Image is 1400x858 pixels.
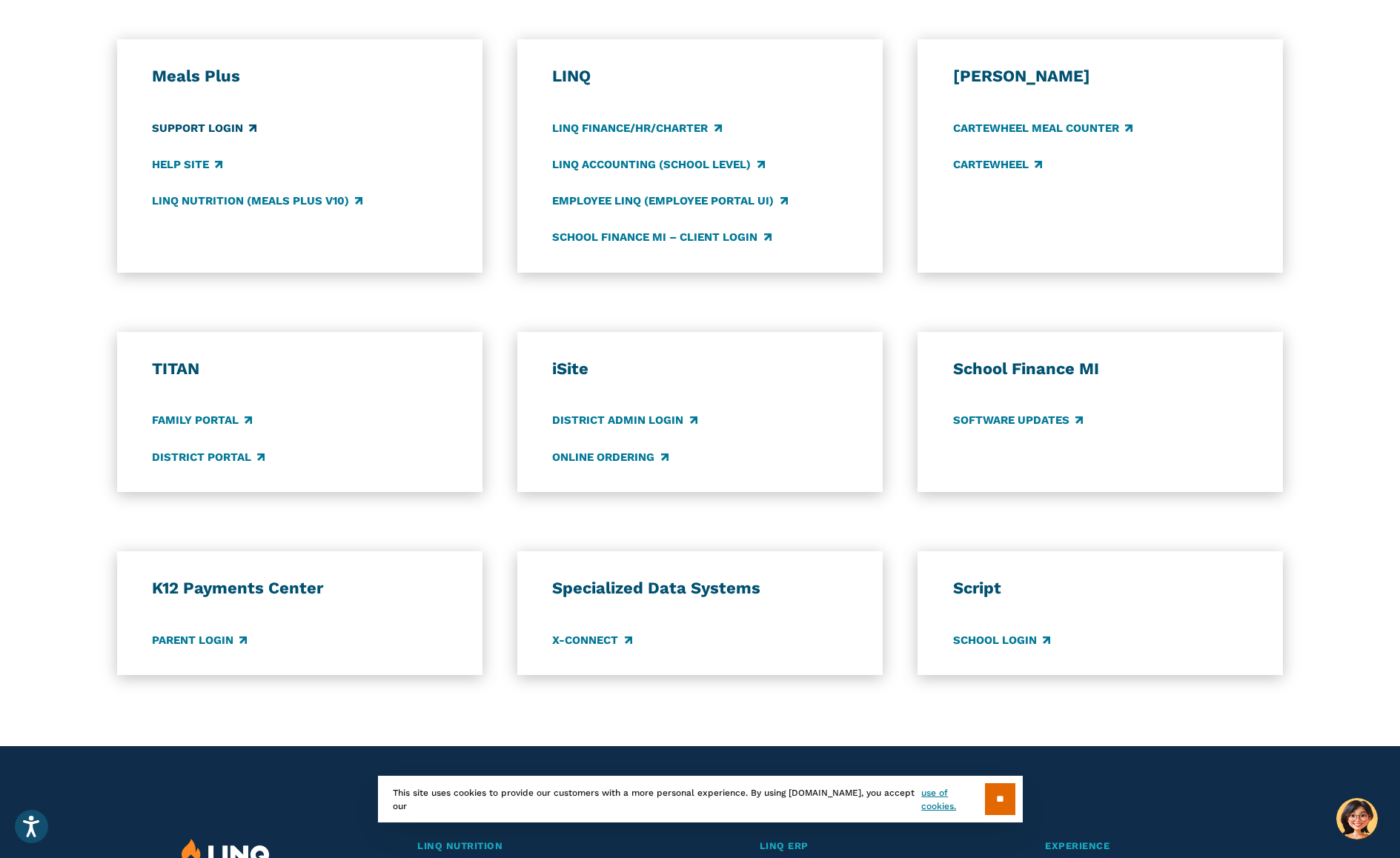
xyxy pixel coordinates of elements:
[552,413,697,429] a: District Admin Login
[953,578,1249,599] h3: Script
[152,413,252,429] a: Family Portal
[152,632,247,648] a: Parent Login
[953,413,1083,429] a: Software Updates
[1045,839,1218,854] a: Experience
[417,839,683,854] a: LINQ Nutrition
[152,578,447,599] h3: K12 Payments Center
[152,193,362,209] a: LINQ Nutrition (Meals Plus v10)
[760,839,969,854] a: LINQ ERP
[921,786,984,813] a: use of cookies.
[152,66,447,87] h3: Meals Plus
[552,449,668,465] a: Online Ordering
[552,632,631,648] a: X-Connect
[152,156,222,173] a: Help Site
[953,632,1050,648] a: School Login
[953,359,1249,379] h3: School Finance MI
[552,66,847,87] h3: LINQ
[152,359,447,379] h3: TITAN
[552,359,847,379] h3: iSite
[552,156,764,173] a: LINQ Accounting (school level)
[953,156,1042,173] a: CARTEWHEEL
[152,449,265,465] a: District Portal
[953,120,1132,136] a: CARTEWHEEL Meal Counter
[953,66,1249,87] h3: [PERSON_NAME]
[552,120,721,136] a: LINQ Finance/HR/Charter
[552,229,771,245] a: School Finance MI – Client Login
[552,193,787,209] a: Employee LINQ (Employee Portal UI)
[1336,798,1378,839] button: Hello, have a question? Let’s chat.
[552,578,847,599] h3: Specialized Data Systems
[152,120,256,136] a: Support Login
[378,776,1023,822] div: This site uses cookies to provide our customers with a more personal experience. By using [DOMAIN...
